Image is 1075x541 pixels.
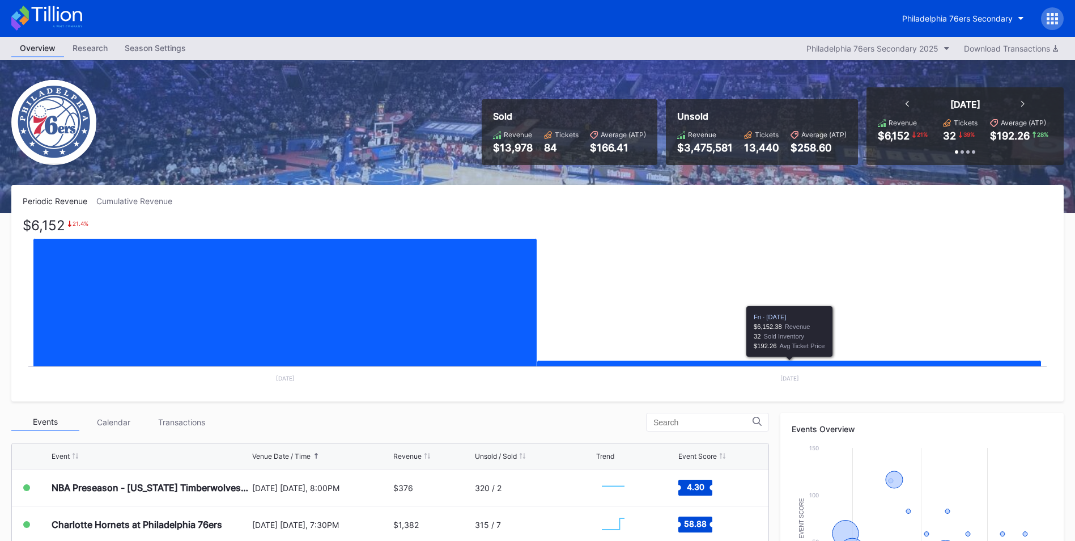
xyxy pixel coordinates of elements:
[52,482,249,493] div: NBA Preseason - [US_STATE] Timberwolves at Philadelphia 76ers
[684,519,707,529] text: 58.88
[79,413,147,431] div: Calendar
[493,111,646,122] div: Sold
[96,196,181,206] div: Cumulative Revenue
[393,520,419,530] div: $1,382
[878,130,910,142] div: $6,152
[889,119,917,127] div: Revenue
[780,375,799,382] text: [DATE]
[475,483,502,493] div: 320 / 2
[52,519,222,530] div: Charlotte Hornets at Philadelphia 76ers
[678,452,717,460] div: Event Score
[11,40,64,57] a: Overview
[902,14,1013,23] div: Philadelphia 76ers Secondary
[792,424,1052,434] div: Events Overview
[801,41,955,56] button: Philadelphia 76ers Secondary 2025
[755,130,779,139] div: Tickets
[809,492,819,498] text: 100
[798,498,805,539] text: Event Score
[943,130,956,142] div: 32
[590,142,646,154] div: $166.41
[64,40,116,56] div: Research
[475,452,517,460] div: Unsold / Sold
[677,111,847,122] div: Unsold
[73,220,88,227] div: 21.4 %
[276,375,295,382] text: [DATE]
[64,40,116,57] a: Research
[894,8,1032,29] button: Philadelphia 76ers Secondary
[744,142,779,154] div: 13,440
[11,413,79,431] div: Events
[596,474,630,502] svg: Chart title
[964,44,1058,53] div: Download Transactions
[493,142,533,154] div: $13,978
[806,44,938,53] div: Philadelphia 76ers Secondary 2025
[653,418,753,427] input: Search
[962,130,976,139] div: 39 %
[544,142,579,154] div: 84
[954,119,978,127] div: Tickets
[809,445,819,451] text: 150
[555,130,579,139] div: Tickets
[677,142,733,154] div: $3,475,581
[686,482,704,492] text: 4.30
[990,130,1030,142] div: $192.26
[393,452,422,460] div: Revenue
[52,452,70,460] div: Event
[791,142,847,154] div: $258.60
[801,130,847,139] div: Average (ATP)
[1036,130,1049,139] div: 28 %
[252,452,311,460] div: Venue Date / Time
[252,520,390,530] div: [DATE] [DATE], 7:30PM
[958,41,1064,56] button: Download Transactions
[950,99,980,110] div: [DATE]
[601,130,646,139] div: Average (ATP)
[116,40,194,56] div: Season Settings
[596,510,630,539] svg: Chart title
[1001,119,1046,127] div: Average (ATP)
[147,413,215,431] div: Transactions
[393,483,413,493] div: $376
[688,130,716,139] div: Revenue
[116,40,194,57] a: Season Settings
[916,130,929,139] div: 21 %
[504,130,532,139] div: Revenue
[252,483,390,493] div: [DATE] [DATE], 8:00PM
[475,520,501,530] div: 315 / 7
[23,220,65,231] div: $6,152
[11,80,96,165] img: Philadelphia_76ers.png
[596,452,614,460] div: Trend
[23,220,1052,390] svg: Chart title
[23,196,96,206] div: Periodic Revenue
